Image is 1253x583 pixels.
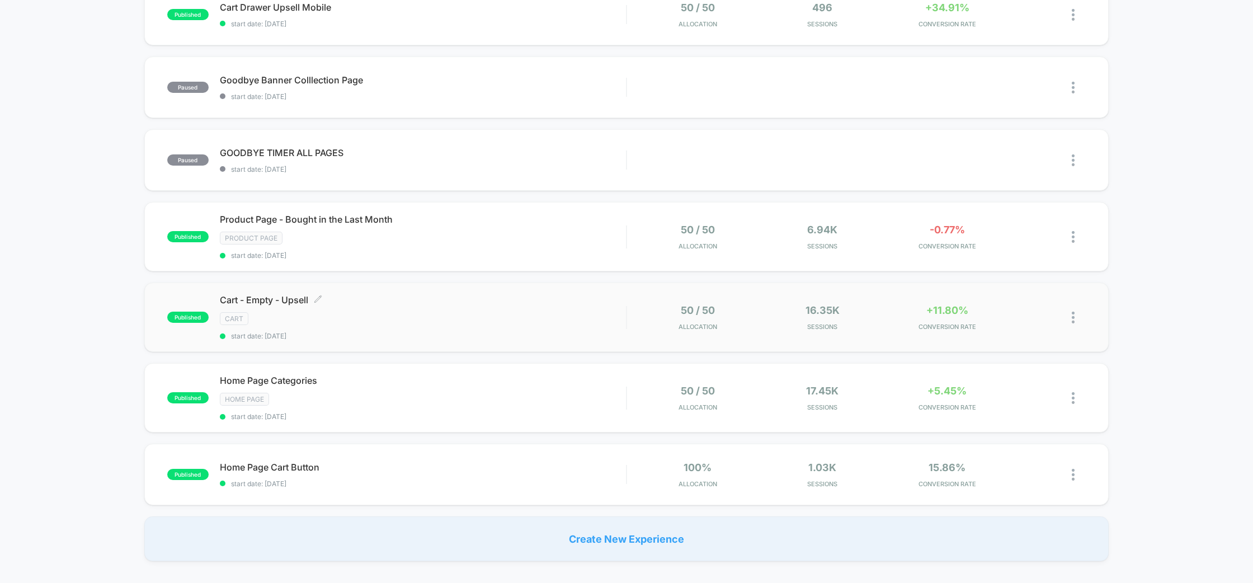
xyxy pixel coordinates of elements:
[763,323,882,331] span: Sessions
[679,480,717,488] span: Allocation
[220,393,269,406] span: Home Page
[888,242,1007,250] span: CONVERSION RATE
[220,375,626,386] span: Home Page Categories
[220,332,626,340] span: start date: [DATE]
[763,242,882,250] span: Sessions
[220,251,626,260] span: start date: [DATE]
[679,20,717,28] span: Allocation
[763,20,882,28] span: Sessions
[888,480,1007,488] span: CONVERSION RATE
[888,403,1007,411] span: CONVERSION RATE
[888,323,1007,331] span: CONVERSION RATE
[679,403,717,411] span: Allocation
[679,323,717,331] span: Allocation
[681,2,715,13] span: 50 / 50
[681,304,715,316] span: 50 / 50
[888,20,1007,28] span: CONVERSION RATE
[679,242,717,250] span: Allocation
[927,385,967,397] span: +5.45%
[681,385,715,397] span: 50 / 50
[812,2,832,13] span: 496
[220,92,626,101] span: start date: [DATE]
[926,304,968,316] span: +11.80%
[167,9,209,20] span: published
[167,154,209,166] span: paused
[306,167,333,194] button: Play, NEW DEMO 2025-VEED.mp4
[807,224,837,236] span: 6.94k
[763,403,882,411] span: Sessions
[1072,469,1075,481] img: close
[220,74,626,86] span: Goodbye Banner Colllection Page
[1072,231,1075,243] img: close
[220,312,248,325] span: CART
[930,224,965,236] span: -0.77%
[167,312,209,323] span: published
[220,214,626,225] span: Product Page - Bought in the Last Month
[167,82,209,93] span: paused
[929,462,965,473] span: 15.86%
[220,147,626,158] span: GOODBYE TIMER ALL PAGES
[220,294,626,305] span: Cart - Empty - Upsell
[220,20,626,28] span: start date: [DATE]
[763,480,882,488] span: Sessions
[479,339,505,351] div: Current time
[681,224,715,236] span: 50 / 50
[220,2,626,13] span: Cart Drawer Upsell Mobile
[684,462,712,473] span: 100%
[167,469,209,480] span: published
[1072,392,1075,404] img: close
[808,462,836,473] span: 1.03k
[167,392,209,403] span: published
[220,412,626,421] span: start date: [DATE]
[220,165,626,173] span: start date: [DATE]
[1072,9,1075,21] img: close
[558,340,592,351] input: Volume
[220,462,626,473] span: Home Page Cart Button
[220,479,626,488] span: start date: [DATE]
[507,339,536,351] div: Duration
[8,321,633,332] input: Seek
[925,2,969,13] span: +34.91%
[167,231,209,242] span: published
[806,385,839,397] span: 17.45k
[1072,154,1075,166] img: close
[1072,312,1075,323] img: close
[144,516,1109,561] div: Create New Experience
[1072,82,1075,93] img: close
[805,304,840,316] span: 16.35k
[6,336,23,354] button: Play, NEW DEMO 2025-VEED.mp4
[220,232,282,245] span: Product Page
